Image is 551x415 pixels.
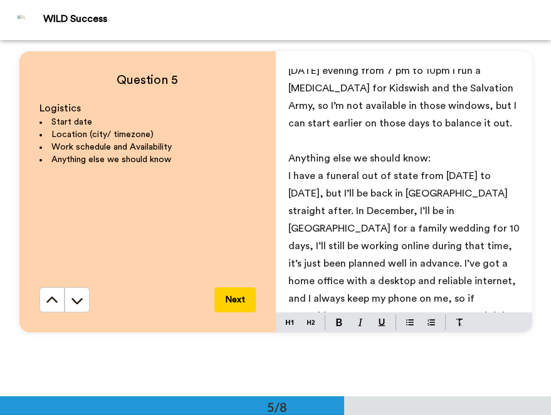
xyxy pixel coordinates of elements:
span: Logistics [39,103,81,113]
button: Next [214,287,256,312]
span: Anything else we should know [51,155,171,164]
img: italic-mark.svg [358,319,363,326]
img: Profile Image [7,5,37,35]
img: bulleted-block.svg [406,317,414,327]
span: Anything else we should know: [288,153,431,163]
span: Work schedule and Availability [51,143,172,151]
img: heading-one-block.svg [286,317,293,327]
img: heading-two-block.svg [307,317,315,327]
img: numbered-block.svg [428,317,435,327]
img: clear-format.svg [456,319,463,326]
span: Start date [51,118,92,126]
img: bold-mark.svg [336,319,342,326]
span: Location (city/ timezone) [51,130,154,139]
div: WILD Success [43,13,550,25]
h4: Question 5 [39,71,256,89]
span: I have a funeral out of state from [DATE] to [DATE], but I’ll be back in [GEOGRAPHIC_DATA] straig... [288,171,522,339]
img: underline-mark.svg [378,319,386,326]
